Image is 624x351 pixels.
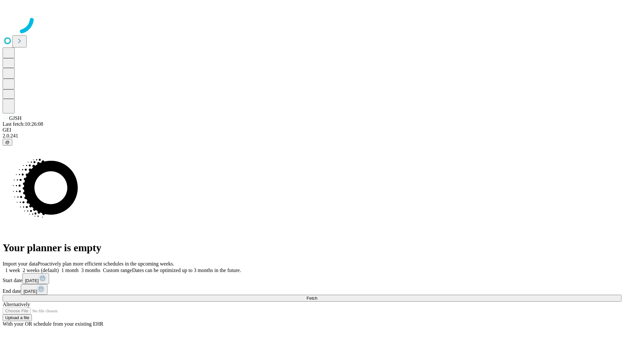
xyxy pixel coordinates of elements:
[3,321,103,327] span: With your OR schedule from your existing EHR
[306,296,317,301] span: Fetch
[5,267,20,273] span: 1 week
[3,133,621,139] div: 2.0.241
[3,302,30,307] span: Alternatively
[3,273,621,284] div: Start date
[103,267,132,273] span: Custom range
[3,127,621,133] div: GEI
[5,140,10,145] span: @
[38,261,174,266] span: Proactively plan more efficient schedules in the upcoming weeks.
[25,278,39,283] span: [DATE]
[3,284,621,295] div: End date
[9,115,21,121] span: GJSH
[61,267,79,273] span: 1 month
[3,314,32,321] button: Upload a file
[3,139,12,146] button: @
[23,289,37,294] span: [DATE]
[21,284,47,295] button: [DATE]
[3,242,621,254] h1: Your planner is empty
[132,267,241,273] span: Dates can be optimized up to 3 months in the future.
[81,267,100,273] span: 3 months
[23,267,59,273] span: 2 weeks (default)
[3,121,43,127] span: Last fetch: 10:26:08
[22,273,49,284] button: [DATE]
[3,261,38,266] span: Import your data
[3,295,621,302] button: Fetch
